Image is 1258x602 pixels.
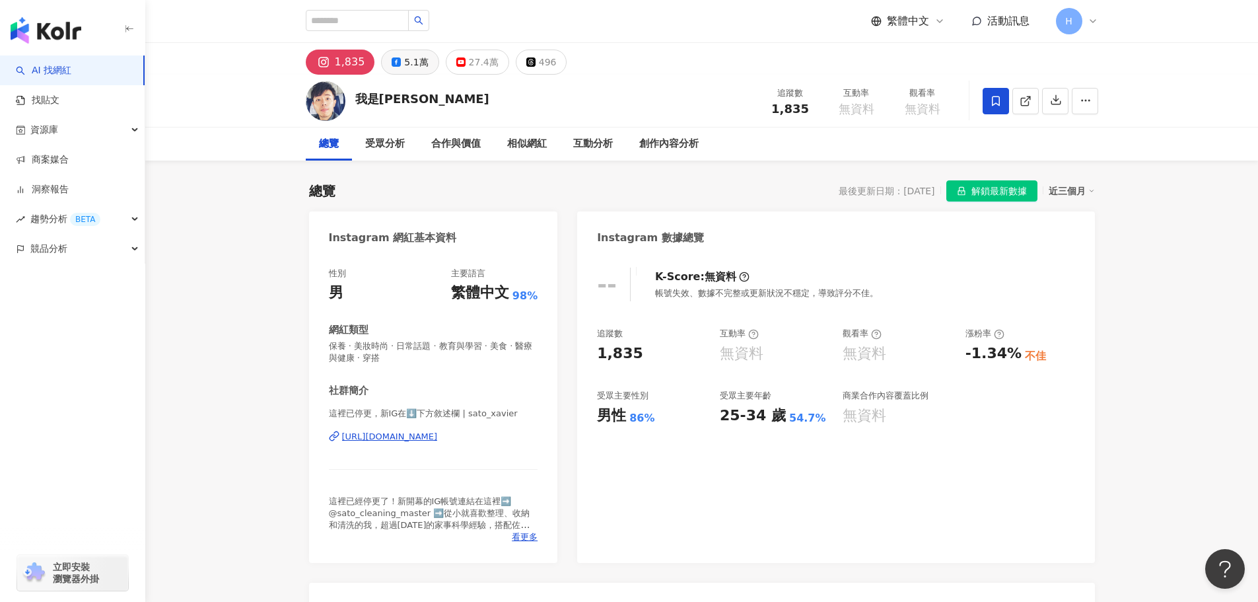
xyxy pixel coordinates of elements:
[1049,182,1095,200] div: 近三個月
[469,53,499,71] div: 27.4萬
[381,50,438,75] button: 5.1萬
[355,91,489,107] div: 我是[PERSON_NAME]
[597,231,704,245] div: Instagram 數據總覽
[843,390,928,402] div: 商業合作內容覆蓋比例
[765,87,816,100] div: 追蹤數
[329,340,538,364] span: 保養 · 美妝時尚 · 日常話題 · 教育與學習 · 美食 · 醫療與健康 · 穿搭
[11,17,81,44] img: logo
[16,64,71,77] a: searchAI 找網紅
[446,50,509,75] button: 27.4萬
[720,328,759,340] div: 互動率
[512,289,538,303] span: 98%
[789,411,826,426] div: 54.7%
[705,270,736,284] div: 無資料
[887,14,929,28] span: 繁體中文
[843,406,886,426] div: 無資料
[1025,349,1046,363] div: 不佳
[306,50,375,75] button: 1,835
[335,53,365,71] div: 1,835
[831,87,882,100] div: 互動率
[319,136,339,152] div: 總覽
[597,390,648,402] div: 受眾主要性別
[597,406,626,426] div: 男性
[342,431,438,443] div: [URL][DOMAIN_NAME]
[965,328,1004,340] div: 漲粉率
[329,231,457,245] div: Instagram 網紅基本資料
[971,181,1027,202] span: 解鎖最新數據
[720,344,763,364] div: 無資料
[329,268,346,280] div: 性別
[16,153,69,167] a: 商案媒合
[30,204,100,234] span: 趨勢分析
[53,561,99,585] span: 立即安裝 瀏覽器外掛
[905,102,940,116] span: 無資料
[839,186,934,196] div: 最後更新日期：[DATE]
[17,555,128,591] a: chrome extension立即安裝 瀏覽器外掛
[365,136,405,152] div: 受眾分析
[639,136,699,152] div: 創作內容分析
[843,344,886,364] div: 無資料
[329,408,538,420] span: 這裡已停更，新IG在⬇️下方敘述欄 | sato_xavier
[414,16,423,25] span: search
[329,384,368,398] div: 社群簡介
[597,328,623,340] div: 追蹤數
[404,53,428,71] div: 5.1萬
[329,283,343,303] div: 男
[720,390,771,402] div: 受眾主要年齡
[431,136,481,152] div: 合作與價值
[655,270,750,284] div: K-Score :
[21,562,47,583] img: chrome extension
[597,344,643,364] div: 1,835
[329,323,368,337] div: 網紅類型
[539,53,557,71] div: 496
[309,182,335,200] div: 總覽
[965,344,1022,364] div: -1.34%
[16,94,59,107] a: 找貼文
[70,213,100,226] div: BETA
[512,531,538,543] span: 看更多
[597,271,617,298] div: --
[507,136,547,152] div: 相似網紅
[516,50,567,75] button: 496
[655,287,878,299] div: 帳號失效、數據不完整或更新狀況不穩定，導致評分不佳。
[573,136,613,152] div: 互動分析
[843,328,882,340] div: 觀看率
[30,115,58,145] span: 資源庫
[946,180,1037,202] button: 解鎖最新數據
[771,102,809,116] span: 1,835
[306,81,345,121] img: KOL Avatar
[16,183,69,196] a: 洞察報告
[839,102,874,116] span: 無資料
[897,87,948,100] div: 觀看率
[957,186,966,196] span: lock
[1065,14,1072,28] span: H
[629,411,654,426] div: 86%
[16,215,25,224] span: rise
[451,268,485,280] div: 主要語言
[1205,549,1245,589] iframe: Help Scout Beacon - Open
[329,496,537,566] span: 這裡已經停更了！新開幕的IG帳號連結在這裡➡️ @sato_cleaning_master ➡️從小就喜歡整理、收納和清洗的我，超過[DATE]的家事科學經驗，搭配佐藤流獨家手法，讓你做家事更輕...
[720,406,786,426] div: 25-34 歲
[30,234,67,264] span: 競品分析
[451,283,509,303] div: 繁體中文
[329,431,538,443] a: [URL][DOMAIN_NAME]
[987,15,1030,27] span: 活動訊息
